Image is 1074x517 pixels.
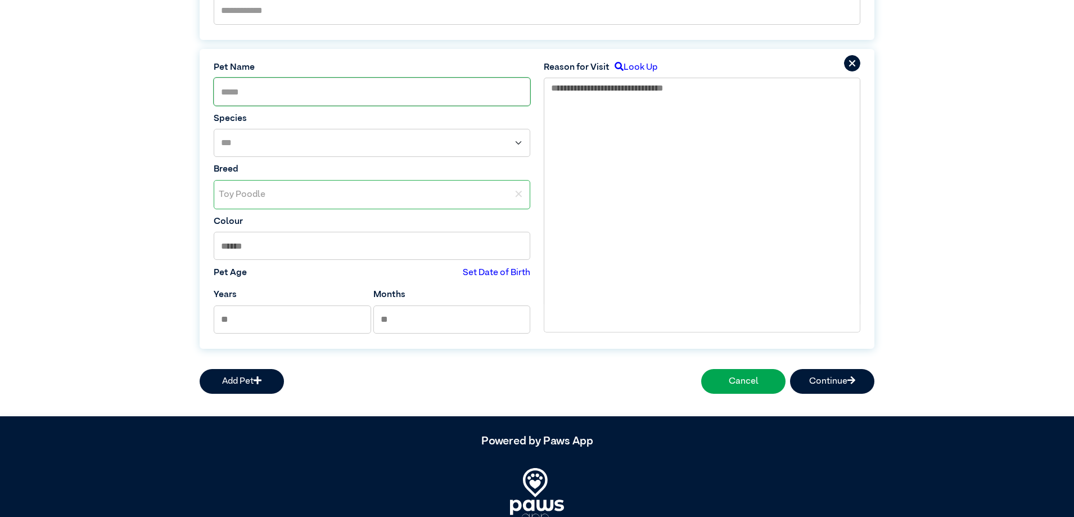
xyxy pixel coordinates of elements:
button: Cancel [701,369,786,394]
button: Continue [790,369,874,394]
label: Species [214,112,530,125]
label: Pet Name [214,61,530,74]
label: Reason for Visit [544,61,610,74]
div: ✕ [507,181,530,209]
label: Years [214,288,237,302]
label: Months [373,288,405,302]
label: Colour [214,215,530,228]
div: Toy Poodle [214,181,507,209]
button: Add Pet [200,369,284,394]
label: Pet Age [214,266,247,280]
label: Set Date of Birth [463,266,530,280]
label: Look Up [610,61,657,74]
h5: Powered by Paws App [200,434,874,448]
label: Breed [214,163,530,176]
